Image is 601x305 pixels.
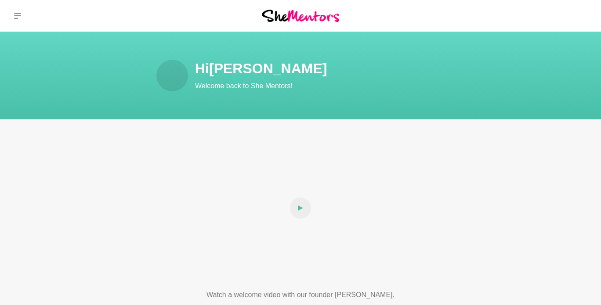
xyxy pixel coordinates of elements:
p: Watch a welcome video with our founder [PERSON_NAME]. [174,290,427,300]
img: She Mentors Logo [262,10,339,22]
a: Julia Ridout [569,5,590,26]
p: Welcome back to She Mentors! [195,81,511,91]
a: Julia Ridout [156,60,188,91]
h1: Hi [PERSON_NAME] [195,60,511,77]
